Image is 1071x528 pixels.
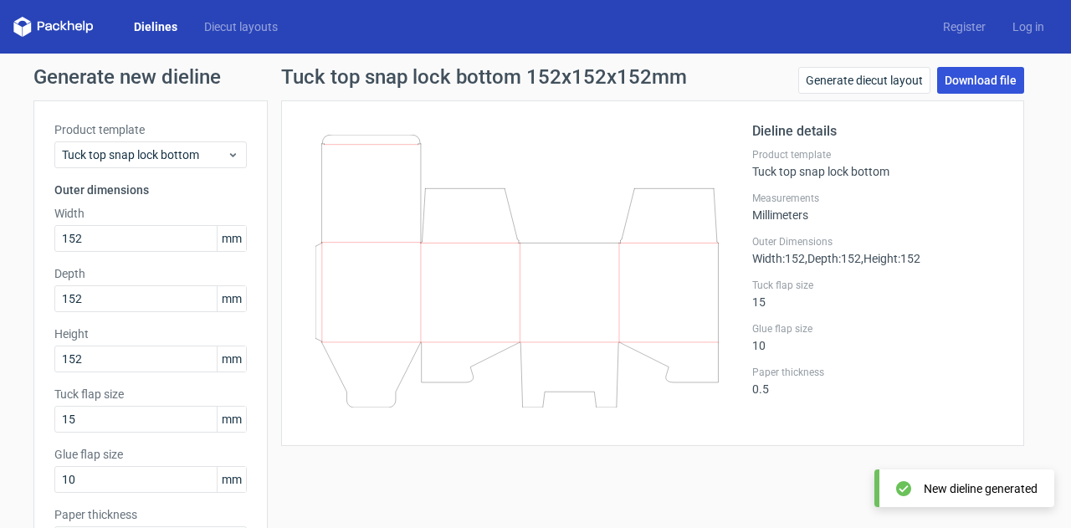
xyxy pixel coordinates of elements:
[217,346,246,372] span: mm
[62,146,227,163] span: Tuck top snap lock bottom
[752,121,1003,141] h2: Dieline details
[752,148,1003,178] div: Tuck top snap lock bottom
[217,226,246,251] span: mm
[752,322,1003,352] div: 10
[752,148,1003,161] label: Product template
[54,506,247,523] label: Paper thickness
[33,67,1038,87] h1: Generate new dieline
[805,252,861,265] span: , Depth : 152
[930,18,999,35] a: Register
[999,18,1058,35] a: Log in
[752,192,1003,205] label: Measurements
[191,18,291,35] a: Diecut layouts
[281,67,687,87] h1: Tuck top snap lock bottom 152x152x152mm
[217,286,246,311] span: mm
[54,326,247,342] label: Height
[752,322,1003,336] label: Glue flap size
[54,265,247,282] label: Depth
[752,252,805,265] span: Width : 152
[54,446,247,463] label: Glue flap size
[217,407,246,432] span: mm
[937,67,1024,94] a: Download file
[120,18,191,35] a: Dielines
[54,121,247,138] label: Product template
[798,67,930,94] a: Generate diecut layout
[924,480,1038,497] div: New dieline generated
[217,467,246,492] span: mm
[54,205,247,222] label: Width
[54,182,247,198] h3: Outer dimensions
[752,366,1003,379] label: Paper thickness
[752,279,1003,292] label: Tuck flap size
[861,252,920,265] span: , Height : 152
[752,192,1003,222] div: Millimeters
[752,279,1003,309] div: 15
[752,235,1003,249] label: Outer Dimensions
[54,386,247,402] label: Tuck flap size
[752,366,1003,396] div: 0.5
